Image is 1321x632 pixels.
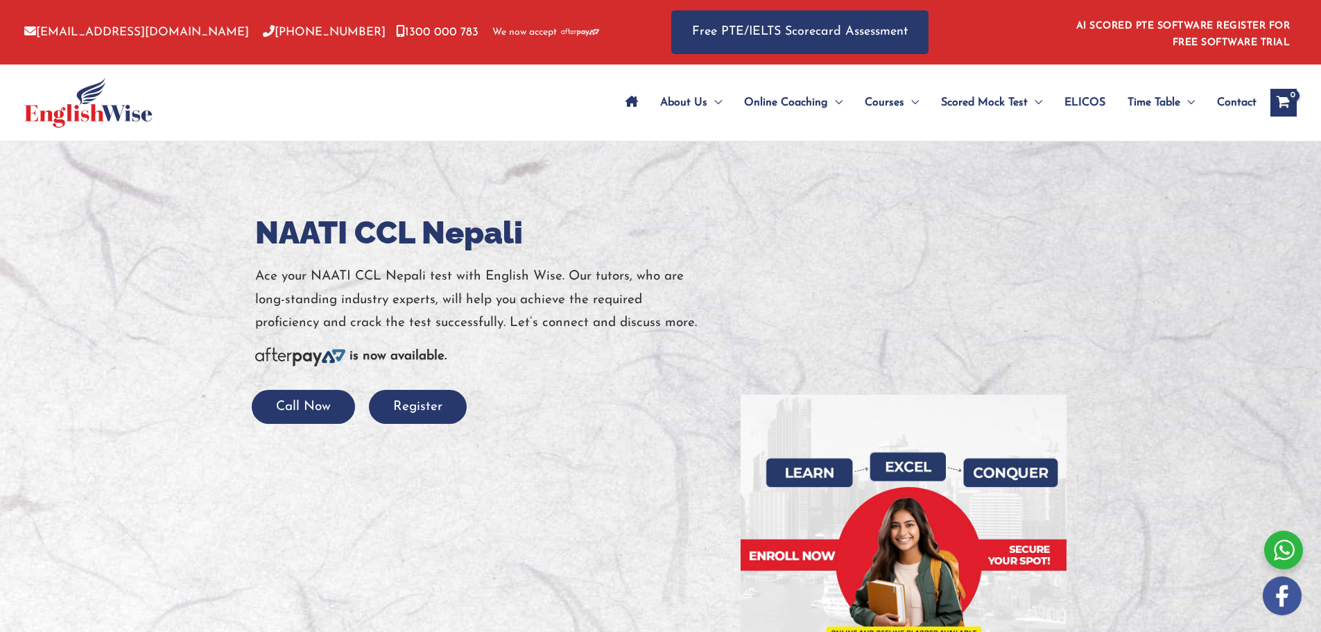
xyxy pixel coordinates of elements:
span: Online Coaching [744,78,828,127]
img: Afterpay-Logo [255,348,345,366]
span: We now accept [492,26,557,40]
a: Time TableMenu Toggle [1116,78,1206,127]
img: white-facebook.png [1263,577,1302,615]
aside: Header Widget 1 [1068,10,1297,55]
span: About Us [660,78,707,127]
a: CoursesMenu Toggle [854,78,930,127]
a: [EMAIL_ADDRESS][DOMAIN_NAME] [24,26,249,38]
button: Call Now [252,390,355,424]
span: ELICOS [1064,78,1105,127]
span: Menu Toggle [904,78,919,127]
span: Menu Toggle [1028,78,1042,127]
span: Menu Toggle [1180,78,1195,127]
a: Free PTE/IELTS Scorecard Assessment [671,10,929,54]
p: Ace your NAATI CCL Nepali test with English Wise. Our tutors, who are long-standing industry expe... [255,265,720,334]
b: is now available. [349,350,447,363]
img: Afterpay-Logo [561,28,599,36]
span: Scored Mock Test [941,78,1028,127]
h1: NAATI CCL Nepali [255,211,720,255]
a: Contact [1206,78,1257,127]
a: About UsMenu Toggle [649,78,733,127]
a: View Shopping Cart, empty [1270,89,1297,117]
a: Online CoachingMenu Toggle [733,78,854,127]
span: Menu Toggle [828,78,843,127]
nav: Site Navigation: Main Menu [614,78,1257,127]
span: Time Table [1128,78,1180,127]
a: Register [369,400,467,413]
a: ELICOS [1053,78,1116,127]
span: Courses [865,78,904,127]
a: 1300 000 783 [396,26,478,38]
a: AI SCORED PTE SOFTWARE REGISTER FOR FREE SOFTWARE TRIAL [1076,21,1290,48]
img: cropped-ew-logo [24,78,153,128]
button: Register [369,390,467,424]
span: Menu Toggle [707,78,722,127]
a: Call Now [252,400,355,413]
a: Scored Mock TestMenu Toggle [930,78,1053,127]
a: [PHONE_NUMBER] [263,26,386,38]
span: Contact [1217,78,1257,127]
